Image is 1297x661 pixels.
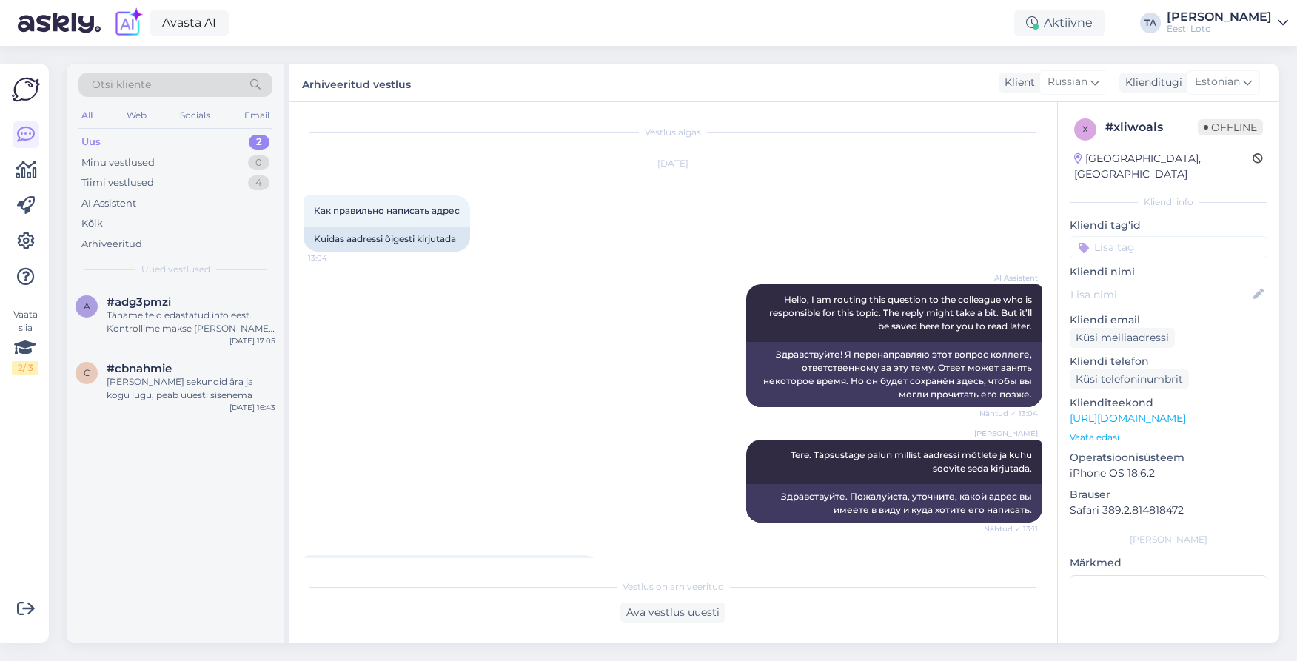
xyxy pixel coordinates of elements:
input: Lisa tag [1070,236,1267,258]
span: a [84,301,90,312]
div: [DATE] 17:05 [229,335,275,346]
span: [PERSON_NAME] [974,428,1038,439]
span: Estonian [1195,74,1240,90]
span: 13:04 [308,252,363,264]
div: Klient [999,75,1035,90]
div: 2 / 3 [12,361,38,375]
p: Vaata edasi ... [1070,431,1267,444]
div: [GEOGRAPHIC_DATA], [GEOGRAPHIC_DATA] [1074,151,1253,182]
div: Здравствуйте! Я перенаправляю этот вопрос коллеге, ответственному за эту тему. Ответ может занять... [746,342,1042,407]
label: Arhiveeritud vestlus [302,73,411,93]
span: Nähtud ✓ 13:11 [982,523,1038,534]
div: [PERSON_NAME] sekundid ära ja kogu lugu, peab uuesti sisenema [107,375,275,402]
span: Nähtud ✓ 13:04 [979,408,1038,419]
span: #cbnahmie [107,362,172,375]
img: Askly Logo [12,76,40,104]
div: Kuidas aadressi õigesti kirjutada [304,227,470,252]
div: Vaata siia [12,308,38,375]
div: Здравствуйте. Пожалуйста, уточните, какой адрес вы имеете в виду и куда хотите его написать. [746,484,1042,523]
p: Safari 389.2.814818472 [1070,503,1267,518]
p: Märkmed [1070,555,1267,571]
div: AI Assistent [81,196,136,211]
p: Operatsioonisüsteem [1070,450,1267,466]
div: Minu vestlused [81,155,155,170]
div: [DATE] 16:43 [229,402,275,413]
div: Arhiveeritud [81,237,142,252]
a: [URL][DOMAIN_NAME] [1070,412,1186,425]
span: Vestlus on arhiveeritud [623,580,724,594]
span: AI Assistent [982,272,1038,283]
div: Eesti Loto [1167,23,1272,35]
div: Küsi telefoninumbrit [1070,369,1189,389]
a: Avasta AI [150,10,229,36]
span: Offline [1198,119,1263,135]
a: [PERSON_NAME]Eesti Loto [1167,11,1288,35]
p: Klienditeekond [1070,395,1267,411]
div: Vestlus algas [304,126,1042,139]
p: Kliendi nimi [1070,264,1267,280]
input: Lisa nimi [1070,286,1250,303]
span: Russian [1048,74,1087,90]
span: #adg3pmzi [107,295,171,309]
p: Kliendi telefon [1070,354,1267,369]
div: [PERSON_NAME] [1167,11,1272,23]
div: Aktiivne [1014,10,1105,36]
p: iPhone OS 18.6.2 [1070,466,1267,481]
img: explore-ai [113,7,144,38]
div: Email [241,106,272,125]
div: Ava vestlus uuesti [620,603,725,623]
p: Kliendi tag'id [1070,218,1267,233]
div: 4 [248,175,269,190]
div: Kõik [81,216,103,231]
div: Kliendi info [1070,195,1267,209]
div: TA [1140,13,1161,33]
span: Как правильно написать адрес [314,205,460,216]
div: 0 [248,155,269,170]
div: Klienditugi [1119,75,1182,90]
div: [DATE] [304,157,1042,170]
div: # xliwoals [1105,118,1198,136]
div: Socials [177,106,213,125]
div: Küsi meiliaadressi [1070,328,1175,348]
div: All [78,106,95,125]
div: 2 [249,135,269,150]
div: Web [124,106,150,125]
div: Täname teid edastatud info eest. Kontrollime makse [PERSON_NAME] suuname selle Teie e-rahakotti e... [107,309,275,335]
div: Uus [81,135,101,150]
span: Otsi kliente [92,77,151,93]
span: c [84,367,90,378]
div: Tiimi vestlused [81,175,154,190]
div: [PERSON_NAME] [1070,533,1267,546]
p: Kliendi email [1070,312,1267,328]
span: Tere. Täpsustage palun millist aadressi mõtlete ja kuhu soovite seda kirjutada. [791,449,1034,474]
span: Uued vestlused [141,263,210,276]
span: x [1082,124,1088,135]
span: Hello, I am routing this question to the colleague who is responsible for this topic. The reply m... [769,294,1034,332]
p: Brauser [1070,487,1267,503]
